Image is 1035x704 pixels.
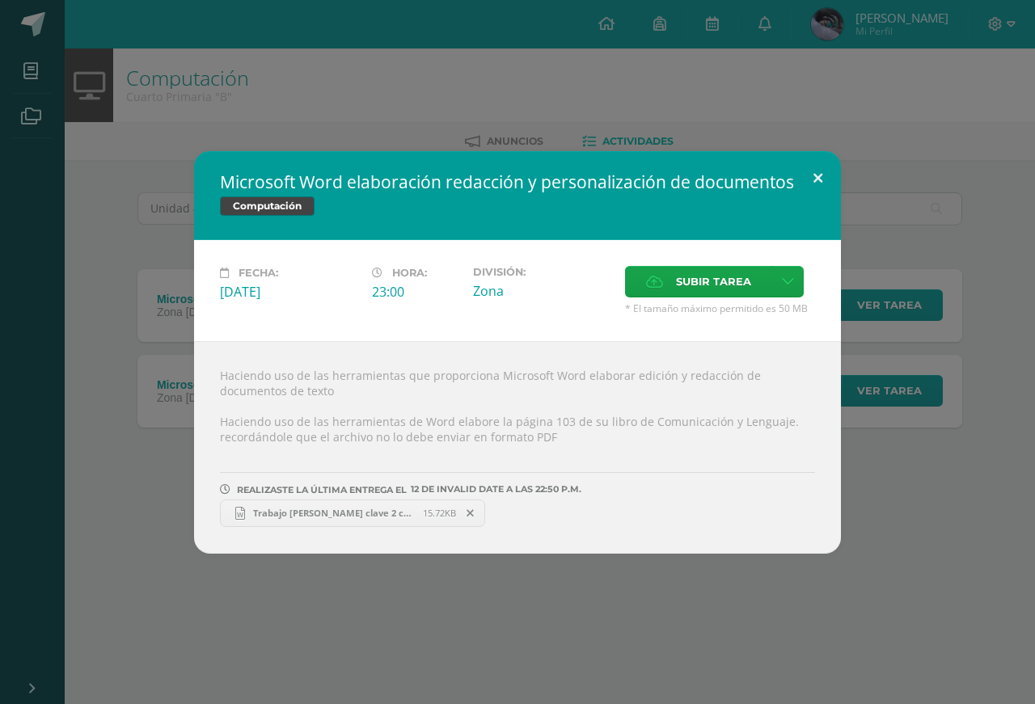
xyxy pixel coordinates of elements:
span: Subir tarea [676,267,751,297]
span: Fecha: [239,267,278,279]
span: Remover entrega [457,504,484,522]
span: 15.72KB [423,507,456,519]
span: Hora: [392,267,427,279]
div: Haciendo uso de las herramientas que proporciona Microsoft Word elaborar edición y redacción de d... [194,341,841,554]
span: Trabajo [PERSON_NAME] clave 2 computacion.docx [245,507,423,519]
label: División: [473,266,612,278]
div: [DATE] [220,283,359,301]
div: Zona [473,282,612,300]
div: 23:00 [372,283,460,301]
h2: Microsoft Word elaboración redacción y personalización de documentos [220,171,815,193]
span: * El tamaño máximo permitido es 50 MB [625,301,815,315]
a: Trabajo [PERSON_NAME] clave 2 computacion.docx 15.72KB [220,500,485,527]
span: REALIZASTE LA ÚLTIMA ENTREGA EL [237,484,407,495]
span: Computación [220,196,315,216]
span: 12 DE Invalid Date A LAS 22:50 P.M. [407,489,581,490]
button: Close (Esc) [795,151,841,206]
